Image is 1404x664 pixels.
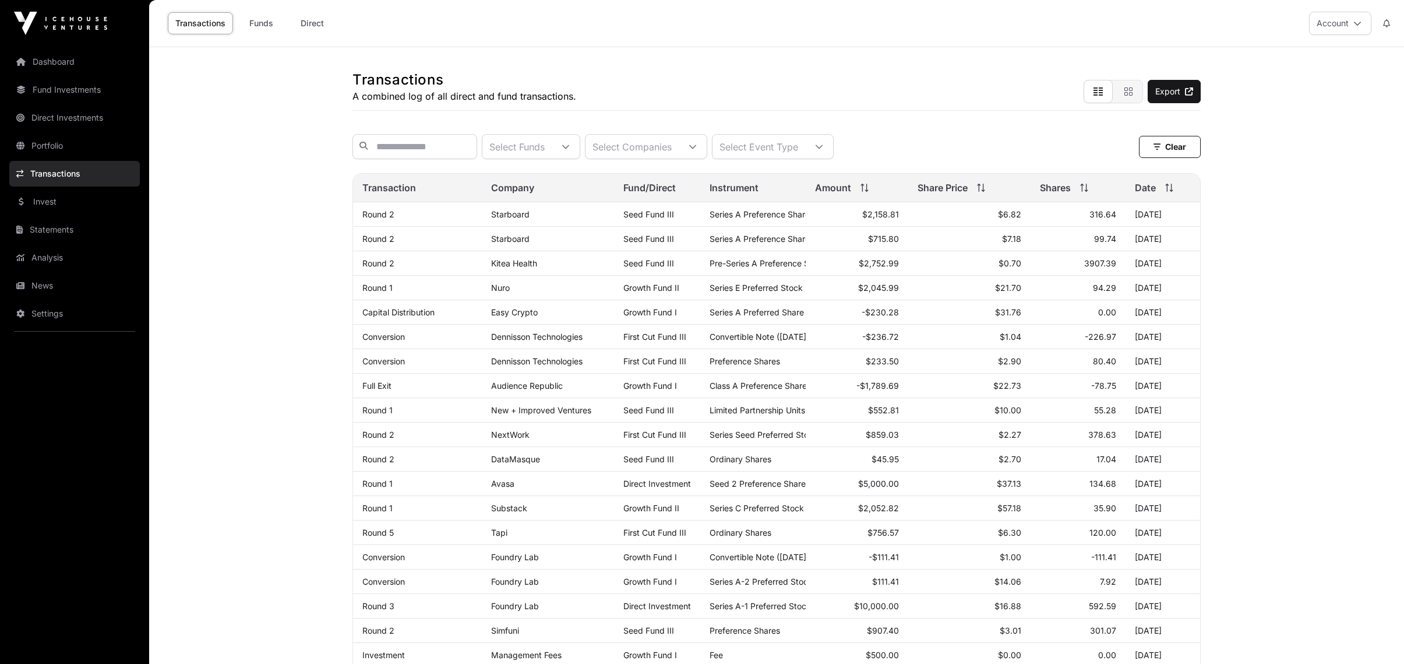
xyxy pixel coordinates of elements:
span: Transaction [362,181,416,195]
h1: Transactions [352,71,576,89]
a: Funds [238,12,284,34]
a: Starboard [491,209,530,219]
a: Round 1 [362,283,393,293]
div: Select Funds [482,135,552,159]
span: Ordinary Shares [710,528,771,537]
td: -$236.72 [806,325,908,349]
a: Seed Fund III [623,454,674,464]
span: -111.41 [1091,552,1116,562]
a: Round 1 [362,405,393,415]
td: $5,000.00 [806,472,908,496]
a: Round 1 [362,479,393,489]
div: Select Event Type [712,135,805,159]
td: $10,000.00 [806,594,908,619]
span: $10.00 [994,405,1021,415]
a: First Cut Fund III [623,430,686,440]
a: Tapi [491,528,507,537]
span: 3907.39 [1084,258,1116,268]
span: Convertible Note ([DATE]) [710,332,809,342]
td: $2,052.82 [806,496,908,521]
td: $756.57 [806,521,908,545]
td: $111.41 [806,570,908,594]
td: [DATE] [1126,619,1200,643]
td: [DATE] [1126,423,1200,447]
span: $1.04 [1000,332,1021,342]
td: $859.03 [806,423,908,447]
span: 316.64 [1089,209,1116,219]
a: Capital Distribution [362,307,435,317]
a: Conversion [362,552,405,562]
a: Growth Fund I [623,552,677,562]
a: Substack [491,503,527,513]
span: $2.27 [999,430,1021,440]
span: Series A-1 Preferred Stock [710,601,811,611]
span: 7.92 [1100,577,1116,586]
span: $7.18 [1002,234,1021,244]
a: Direct [289,12,336,34]
span: $22.73 [993,381,1021,391]
a: Conversion [362,577,405,586]
span: $16.88 [994,601,1021,611]
td: -$111.41 [806,545,908,570]
div: Select Companies [585,135,679,159]
span: 35.90 [1093,503,1116,513]
span: Preference Shares [710,626,780,635]
span: Direct Investment [623,479,691,489]
td: $45.95 [806,447,908,472]
a: Starboard [491,234,530,244]
td: [DATE] [1126,202,1200,227]
td: [DATE] [1126,374,1200,398]
td: [DATE] [1126,594,1200,619]
a: Fund Investments [9,77,140,103]
a: Conversion [362,332,405,342]
td: $2,752.99 [806,251,908,276]
a: Invest [9,189,140,215]
span: Class A Preference Shares [710,381,811,391]
span: $6.30 [998,528,1021,537]
td: $907.40 [806,619,908,643]
span: 17.04 [1096,454,1116,464]
a: Settings [9,301,140,326]
a: Dennisson Technologies [491,332,583,342]
a: News [9,273,140,298]
a: DataMasque [491,454,540,464]
td: $2,045.99 [806,276,908,300]
a: Growth Fund I [623,650,677,660]
span: 99.74 [1094,234,1116,244]
a: Round 2 [362,209,394,219]
a: Seed Fund III [623,258,674,268]
span: 592.59 [1089,601,1116,611]
td: [DATE] [1126,447,1200,472]
a: Foundry Lab [491,577,539,586]
a: Seed Fund III [623,234,674,244]
a: Dennisson Technologies [491,356,583,366]
a: Avasa [491,479,514,489]
span: Limited Partnership Units [710,405,805,415]
td: [DATE] [1126,570,1200,594]
a: Export [1148,80,1201,103]
a: First Cut Fund III [623,332,686,342]
a: Nuro [491,283,510,293]
td: [DATE] [1126,398,1200,423]
td: -$1,789.69 [806,374,908,398]
span: $21.70 [995,283,1021,293]
span: -78.75 [1091,381,1116,391]
td: -$230.28 [806,300,908,325]
a: First Cut Fund III [623,356,686,366]
a: Dashboard [9,49,140,75]
a: Transactions [168,12,233,34]
span: 55.28 [1094,405,1116,415]
span: Series A Preference Shares [710,209,814,219]
td: [DATE] [1126,545,1200,570]
a: Statements [9,217,140,243]
a: Audience Republic [491,381,563,391]
span: Series A-2 Preferred Stock [710,577,813,586]
span: Company [491,181,534,195]
span: Share Price [918,181,968,195]
a: Growth Fund I [623,577,677,586]
span: Series A Preference Shares [710,234,814,244]
a: Kitea Health [491,258,537,268]
span: $2.90 [998,356,1021,366]
td: $715.80 [806,227,908,251]
span: Amount [815,181,851,195]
